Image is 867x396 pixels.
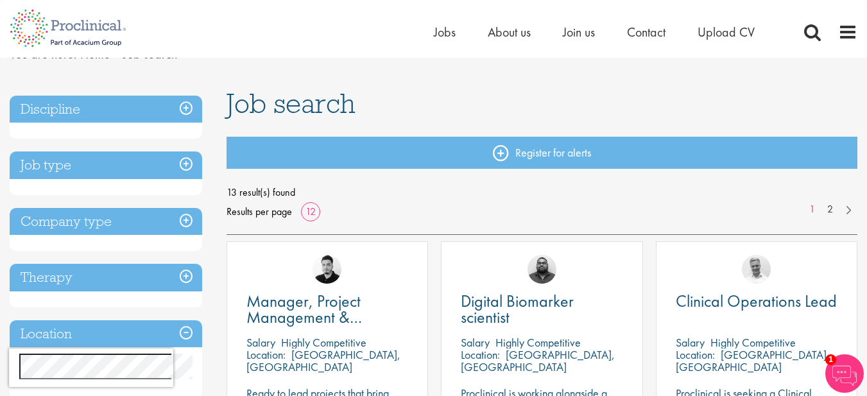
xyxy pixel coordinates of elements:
[461,293,622,325] a: Digital Biomarker scientist
[227,137,857,169] a: Register for alerts
[246,347,400,374] p: [GEOGRAPHIC_DATA], [GEOGRAPHIC_DATA]
[227,202,292,221] span: Results per page
[821,202,839,217] a: 2
[10,208,202,236] h3: Company type
[563,24,595,40] a: Join us
[434,24,456,40] a: Jobs
[676,335,705,350] span: Salary
[10,96,202,123] h3: Discipline
[313,255,341,284] img: Anderson Maldonado
[246,290,384,344] span: Manager, Project Management & Operational Delivery
[710,335,796,350] p: Highly Competitive
[10,320,202,348] h3: Location
[676,347,715,362] span: Location:
[803,202,821,217] a: 1
[227,86,356,121] span: Job search
[528,255,556,284] img: Ashley Bennett
[461,347,615,374] p: [GEOGRAPHIC_DATA], [GEOGRAPHIC_DATA]
[301,205,320,218] a: 12
[10,264,202,291] h3: Therapy
[461,335,490,350] span: Salary
[246,293,408,325] a: Manager, Project Management & Operational Delivery
[495,335,581,350] p: Highly Competitive
[698,24,755,40] a: Upload CV
[246,335,275,350] span: Salary
[676,347,830,374] p: [GEOGRAPHIC_DATA], [GEOGRAPHIC_DATA]
[246,347,286,362] span: Location:
[627,24,665,40] a: Contact
[825,354,864,393] img: Chatbot
[9,349,173,387] iframe: reCAPTCHA
[461,290,574,328] span: Digital Biomarker scientist
[281,335,366,350] p: Highly Competitive
[825,354,836,365] span: 1
[676,290,837,312] span: Clinical Operations Lead
[10,151,202,179] h3: Job type
[676,293,837,309] a: Clinical Operations Lead
[461,347,500,362] span: Location:
[227,183,857,202] span: 13 result(s) found
[488,24,531,40] a: About us
[742,255,771,284] img: Joshua Bye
